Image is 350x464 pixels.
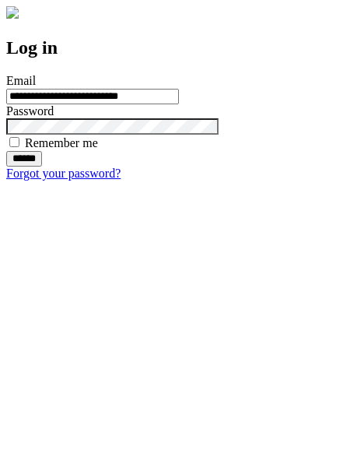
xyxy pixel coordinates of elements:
[6,6,19,19] img: logo-4e3dc11c47720685a147b03b5a06dd966a58ff35d612b21f08c02c0306f2b779.png
[6,104,54,118] label: Password
[6,74,36,87] label: Email
[6,167,121,180] a: Forgot your password?
[25,136,98,149] label: Remember me
[6,37,344,58] h2: Log in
